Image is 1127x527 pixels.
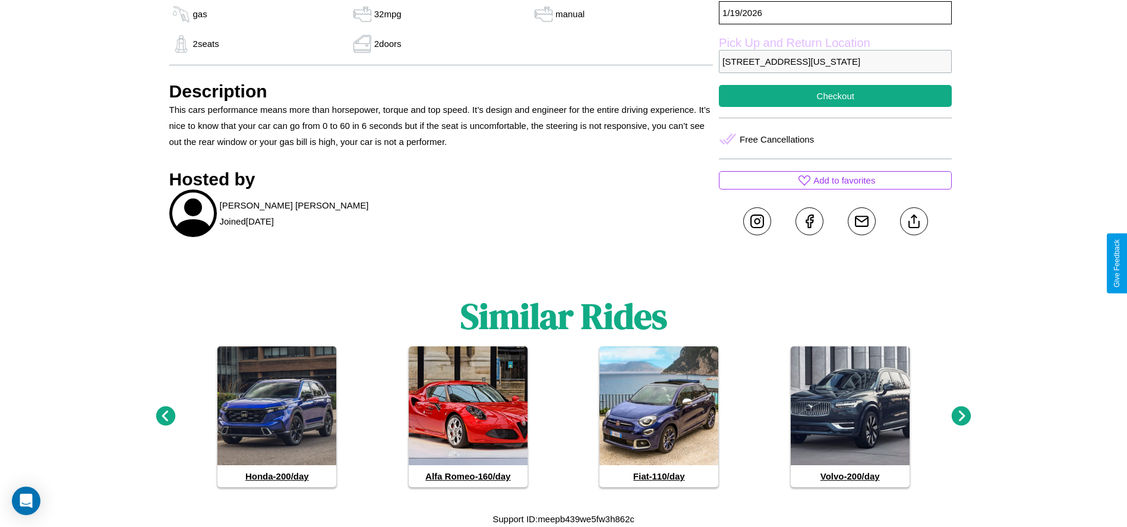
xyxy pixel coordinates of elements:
p: [STREET_ADDRESS][US_STATE] [719,50,952,73]
img: gas [351,5,374,23]
p: manual [555,6,585,22]
img: gas [169,5,193,23]
h1: Similar Rides [460,292,667,340]
label: Pick Up and Return Location [719,36,952,50]
h3: Hosted by [169,169,714,190]
img: gas [351,35,374,53]
p: Support ID: meepb439we5fw3h862c [493,511,634,527]
img: gas [532,5,555,23]
h3: Description [169,81,714,102]
p: Add to favorites [813,172,875,188]
a: Volvo-200/day [791,346,910,487]
img: gas [169,35,193,53]
div: Give Feedback [1113,239,1121,288]
h4: Fiat - 110 /day [599,465,718,487]
h4: Alfa Romeo - 160 /day [409,465,528,487]
p: Joined [DATE] [220,213,274,229]
h4: Honda - 200 /day [217,465,336,487]
p: 32 mpg [374,6,402,22]
p: 2 doors [374,36,402,52]
p: 2 seats [193,36,219,52]
p: Free Cancellations [740,131,814,147]
h4: Volvo - 200 /day [791,465,910,487]
p: 1 / 19 / 2026 [719,1,952,24]
div: Open Intercom Messenger [12,487,40,515]
p: gas [193,6,207,22]
p: [PERSON_NAME] [PERSON_NAME] [220,197,369,213]
button: Checkout [719,85,952,107]
a: Honda-200/day [217,346,336,487]
a: Alfa Romeo-160/day [409,346,528,487]
a: Fiat-110/day [599,346,718,487]
p: This cars performance means more than horsepower, torque and top speed. It’s design and engineer ... [169,102,714,150]
button: Add to favorites [719,171,952,190]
